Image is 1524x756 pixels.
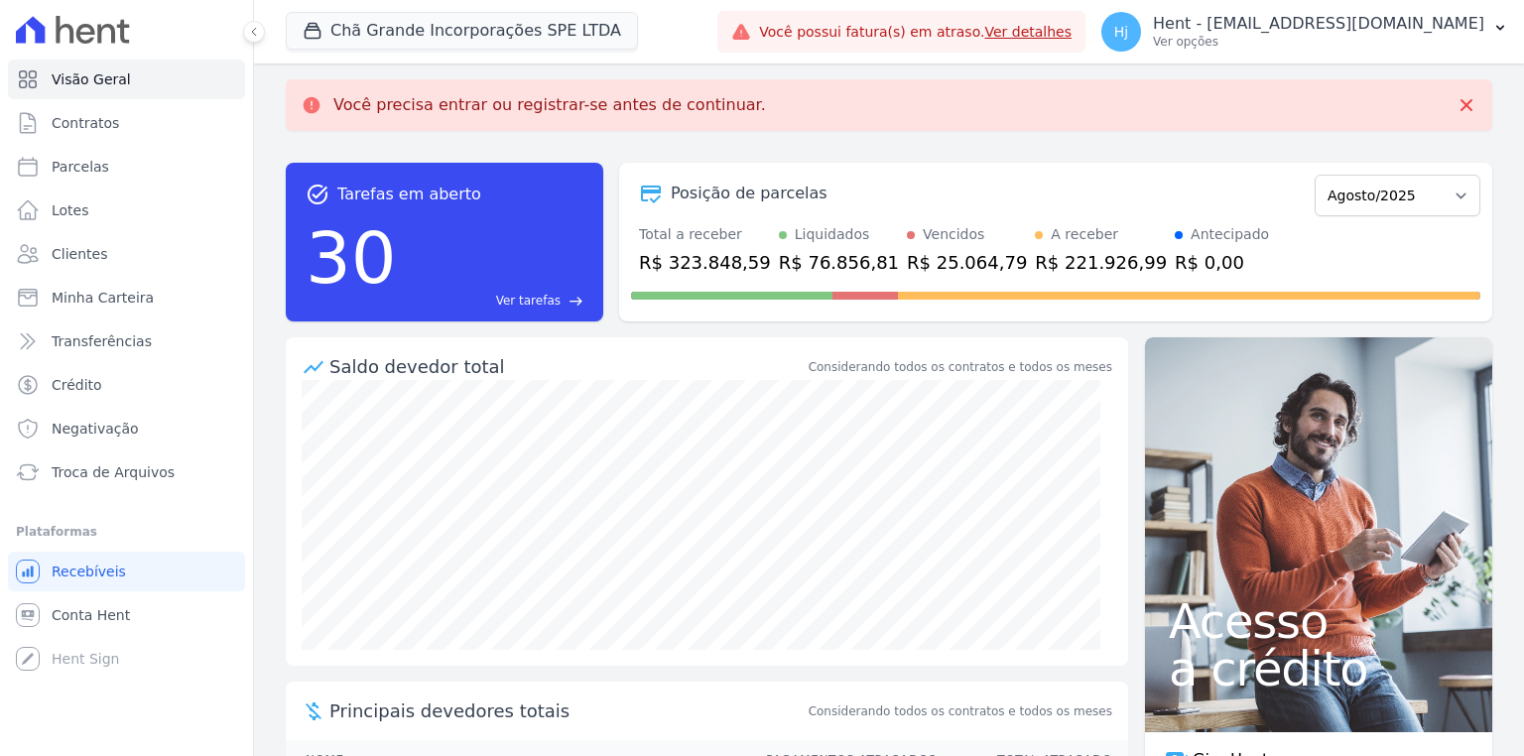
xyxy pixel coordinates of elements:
[984,24,1072,40] a: Ver detalhes
[809,358,1112,376] div: Considerando todos os contratos e todos os meses
[1051,224,1118,245] div: A receber
[8,147,245,187] a: Parcelas
[329,697,805,724] span: Principais devedores totais
[329,353,805,380] div: Saldo devedor total
[8,365,245,405] a: Crédito
[52,69,131,89] span: Visão Geral
[8,190,245,230] a: Lotes
[907,249,1027,276] div: R$ 25.064,79
[8,234,245,274] a: Clientes
[52,462,175,482] span: Troca de Arquivos
[759,22,1072,43] span: Você possui fatura(s) em atraso.
[639,224,771,245] div: Total a receber
[779,249,899,276] div: R$ 76.856,81
[333,95,766,115] p: Você precisa entrar ou registrar-se antes de continuar.
[1153,34,1484,50] p: Ver opções
[1175,249,1269,276] div: R$ 0,00
[337,183,481,206] span: Tarefas em aberto
[8,103,245,143] a: Contratos
[1035,249,1167,276] div: R$ 221.926,99
[569,294,583,309] span: east
[639,249,771,276] div: R$ 323.848,59
[52,200,89,220] span: Lotes
[8,278,245,317] a: Minha Carteira
[52,419,139,439] span: Negativação
[405,292,583,310] a: Ver tarefas east
[1169,645,1468,693] span: a crédito
[795,224,870,245] div: Liquidados
[496,292,561,310] span: Ver tarefas
[52,244,107,264] span: Clientes
[286,12,638,50] button: Chã Grande Incorporações SPE LTDA
[52,157,109,177] span: Parcelas
[52,375,102,395] span: Crédito
[8,321,245,361] a: Transferências
[8,409,245,448] a: Negativação
[809,702,1112,720] span: Considerando todos os contratos e todos os meses
[1191,224,1269,245] div: Antecipado
[1114,25,1128,39] span: Hj
[52,605,130,625] span: Conta Hent
[923,224,984,245] div: Vencidos
[52,562,126,581] span: Recebíveis
[1085,4,1524,60] button: Hj Hent - [EMAIL_ADDRESS][DOMAIN_NAME] Ver opções
[52,331,152,351] span: Transferências
[8,452,245,492] a: Troca de Arquivos
[8,60,245,99] a: Visão Geral
[52,113,119,133] span: Contratos
[1169,597,1468,645] span: Acesso
[8,595,245,635] a: Conta Hent
[52,288,154,308] span: Minha Carteira
[16,520,237,544] div: Plataformas
[671,182,827,205] div: Posição de parcelas
[1153,14,1484,34] p: Hent - [EMAIL_ADDRESS][DOMAIN_NAME]
[8,552,245,591] a: Recebíveis
[306,183,329,206] span: task_alt
[306,206,397,310] div: 30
